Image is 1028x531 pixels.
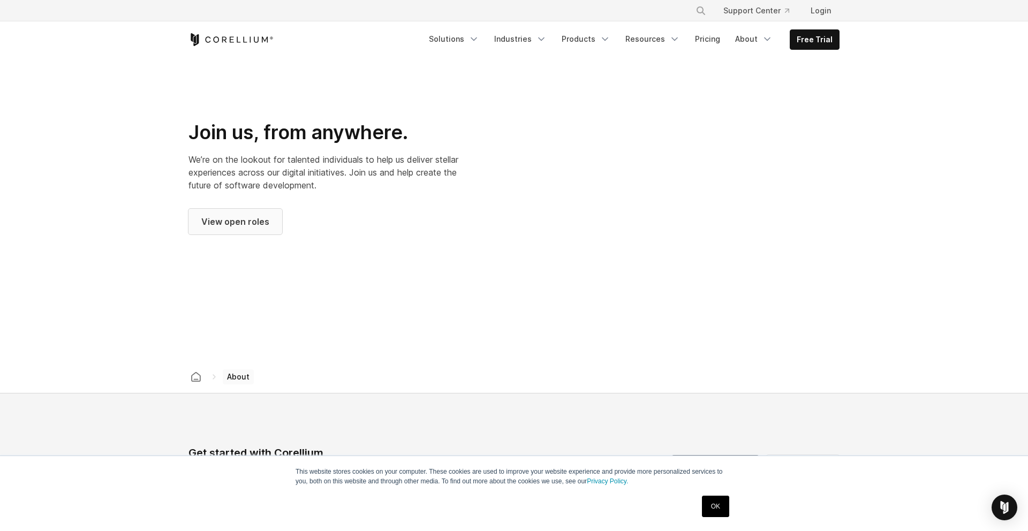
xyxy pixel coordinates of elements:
[729,29,779,49] a: About
[619,29,686,49] a: Resources
[802,1,840,20] a: Login
[186,369,206,384] a: Corellium home
[702,496,729,517] a: OK
[671,455,759,481] a: Request a trial
[188,33,274,46] a: Corellium Home
[683,1,840,20] div: Navigation Menu
[422,29,486,49] a: Solutions
[488,29,553,49] a: Industries
[992,495,1017,520] div: Open Intercom Messenger
[691,1,710,20] button: Search
[790,30,839,49] a: Free Trial
[715,1,798,20] a: Support Center
[766,455,840,481] a: Contact us
[223,369,254,384] span: About
[555,29,617,49] a: Products
[188,120,463,145] h2: Join us, from anywhere.
[587,477,628,485] a: Privacy Policy.
[201,215,269,228] span: View open roles
[188,209,282,234] a: View open roles
[188,153,463,192] p: We’re on the lookout for talented individuals to help us deliver stellar experiences across our d...
[188,445,463,461] div: Get started with Corellium
[689,29,727,49] a: Pricing
[296,467,732,486] p: This website stores cookies on your computer. These cookies are used to improve your website expe...
[422,29,840,50] div: Navigation Menu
